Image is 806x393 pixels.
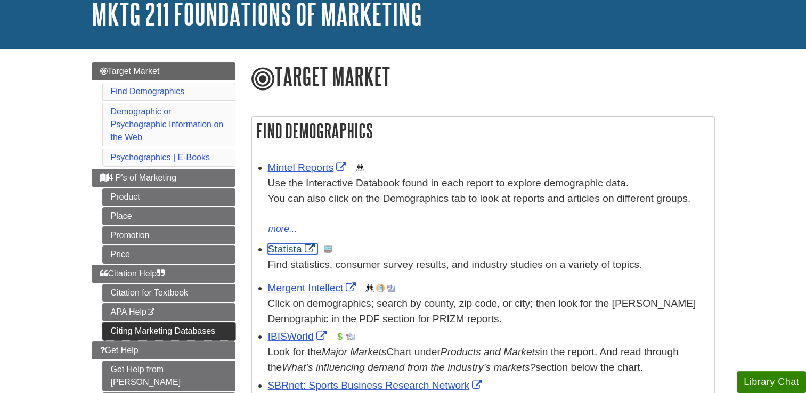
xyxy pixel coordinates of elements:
img: Company Information [376,284,385,292]
img: Financial Report [336,332,344,341]
a: Find Demographics [111,87,185,96]
img: Demographics [365,284,374,292]
img: Demographics [356,163,364,172]
a: Link opens in new window [268,282,359,293]
a: Link opens in new window [268,331,329,342]
span: 4 P's of Marketing [100,173,177,182]
p: Find statistics, consumer survey results, and industry studies on a variety of topics. [268,257,709,273]
a: Get Help [92,341,235,359]
a: Place [102,207,235,225]
img: Statistics [324,245,332,253]
span: Citation Help [100,269,165,278]
i: Major Markets [322,346,387,357]
a: Citation for Textbook [102,284,235,302]
a: Link opens in new window [268,162,349,173]
a: Product [102,188,235,206]
a: Get Help from [PERSON_NAME] [102,361,235,391]
a: Link opens in new window [268,243,317,255]
a: Price [102,245,235,264]
h2: Find Demographics [252,117,714,145]
div: Click on demographics; search by county, zip code, or city; then look for the [PERSON_NAME] Demog... [268,296,709,327]
img: Industry Report [346,332,355,341]
a: Psychographics | E-Books [111,153,210,162]
h1: Target Market [251,62,715,92]
button: more... [268,222,298,236]
i: What’s influencing demand from the industry’s markets? [282,362,535,373]
div: Use the Interactive Databook found in each report to explore demographic data. You can also click... [268,176,709,222]
i: Products and Markets [441,346,540,357]
a: APA Help [102,303,235,321]
i: This link opens in a new window [146,309,156,316]
a: Target Market [92,62,235,80]
button: Library Chat [737,371,806,393]
a: Promotion [102,226,235,244]
a: 4 P's of Marketing [92,169,235,187]
span: Get Help [100,346,139,355]
a: Citing Marketing Databases [102,322,235,340]
a: Citation Help [92,265,235,283]
a: Demographic or Psychographic Information on the Web [111,107,224,142]
img: Industry Report [387,284,395,292]
a: Link opens in new window [268,380,485,391]
span: Target Market [100,67,160,76]
div: Look for the Chart under in the report. And read through the section below the chart. [268,345,709,375]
